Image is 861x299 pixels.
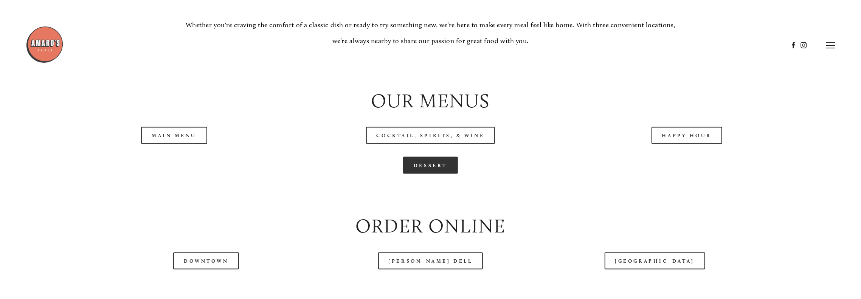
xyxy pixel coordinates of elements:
[403,157,458,174] a: Dessert
[605,253,705,270] a: [GEOGRAPHIC_DATA]
[366,127,495,144] a: Cocktail, Spirits, & Wine
[53,87,809,114] h2: Our Menus
[173,253,239,270] a: Downtown
[26,26,64,64] img: Amaro's Table
[652,127,723,144] a: Happy Hour
[141,127,207,144] a: Main Menu
[378,253,483,270] a: [PERSON_NAME] Dell
[53,212,809,239] h2: Order Online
